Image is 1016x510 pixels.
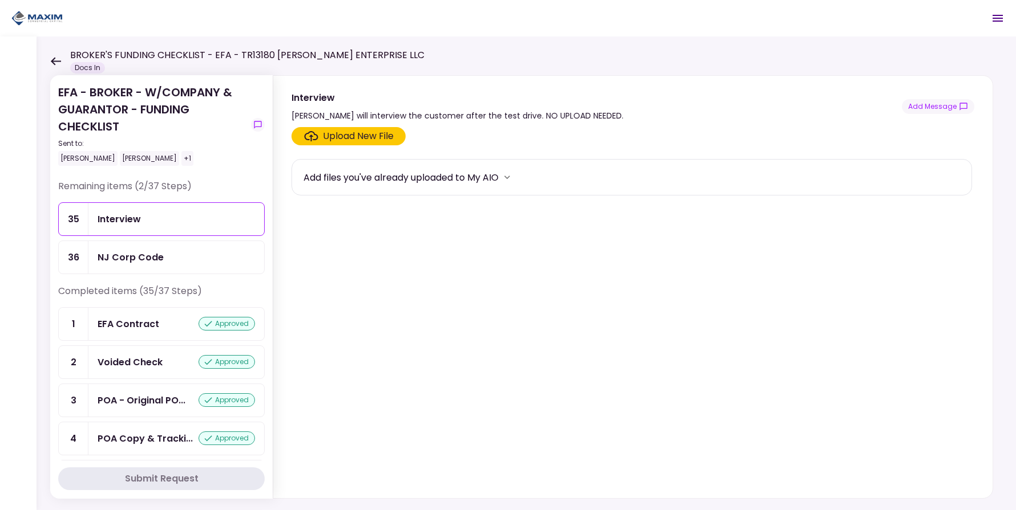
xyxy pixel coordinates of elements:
a: 4POA Copy & Tracking Receiptapproved [58,422,265,455]
div: Completed items (35/37 Steps) [58,284,265,307]
div: Remaining items (2/37 Steps) [58,179,265,202]
div: approved [199,393,255,407]
div: NJ Corp Code [98,250,164,264]
button: show-messages [902,99,974,114]
div: POA - Original POA (not CA or GA) [98,393,185,407]
img: Partner icon [11,10,63,27]
div: approved [199,317,255,331]
div: EFA Contract [98,317,159,331]
a: 2Voided Checkapproved [58,345,265,379]
div: approved [199,431,255,445]
div: Voided Check [98,355,163,369]
a: 36NJ Corp Code [58,240,265,274]
div: Sent to: [58,138,246,149]
div: 35 [59,203,88,235]
a: 3POA - Original POA (not CA or GA)approved [58,383,265,417]
div: Add files you've already uploaded to My AIO [303,170,499,185]
div: Upload New File [323,129,394,143]
div: approved [199,355,255,369]
div: 2 [59,346,88,378]
button: show-messages [251,118,265,132]
a: 5Debtor Driver Licenseapproved [58,460,265,493]
div: Interview [98,212,141,226]
div: [PERSON_NAME] will interview the customer after the test drive. NO UPLOAD NEEDED. [292,109,624,123]
button: Submit Request [58,467,265,490]
div: 1 [59,308,88,340]
div: [PERSON_NAME] [120,151,179,166]
h1: BROKER'S FUNDING CHECKLIST - EFA - TR13180 [PERSON_NAME] ENTERPRISE LLC [70,48,424,62]
div: Submit Request [125,472,199,485]
button: Open menu [984,5,1011,32]
div: 4 [59,422,88,455]
div: 36 [59,241,88,274]
a: 35Interview [58,202,265,236]
div: 3 [59,384,88,417]
span: Click here to upload the required document [292,127,406,145]
div: Interview [292,91,624,105]
div: Docs In [70,62,105,74]
div: POA Copy & Tracking Receipt [98,431,193,446]
div: [PERSON_NAME] [58,151,118,166]
div: +1 [181,151,193,166]
button: more [499,169,516,186]
div: EFA - BROKER - W/COMPANY & GUARANTOR - FUNDING CHECKLIST [58,84,246,166]
a: 1EFA Contractapproved [58,307,265,341]
div: Interview[PERSON_NAME] will interview the customer after the test drive. NO UPLOAD NEEDED.show-me... [273,75,993,499]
